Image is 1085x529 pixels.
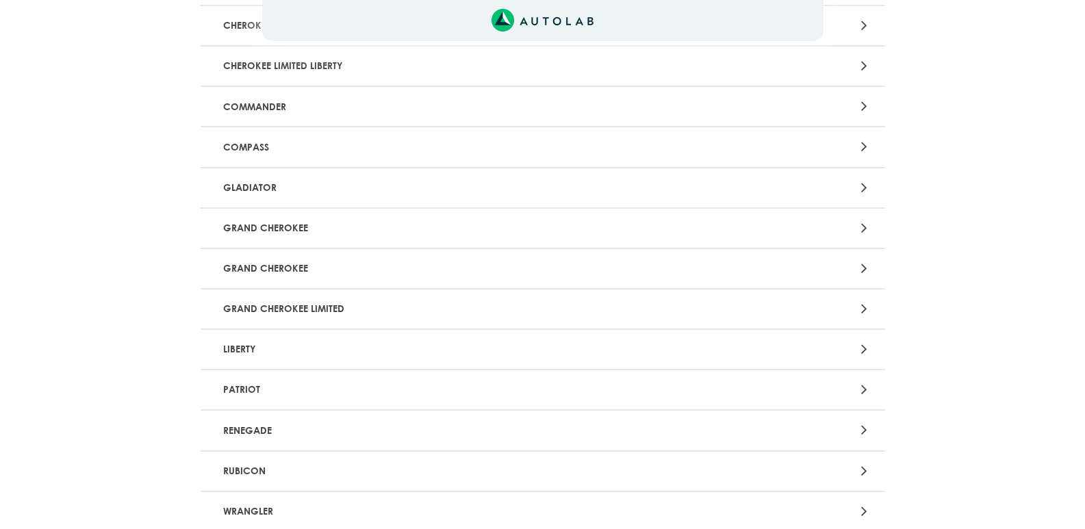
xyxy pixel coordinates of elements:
p: CHEROKEE LIMITED LIBERTY [218,53,644,79]
p: COMMANDER [218,94,644,119]
p: GRAND CHEROKEE [218,216,644,241]
p: LIBERTY [218,337,644,362]
p: PATRIOT [218,377,644,402]
p: GLADIATOR [218,175,644,201]
p: RENEGADE [218,417,644,443]
p: COMPASS [218,134,644,159]
a: Link al sitio de autolab [492,13,593,26]
p: WRANGLER [218,499,644,524]
p: CHEROKEE LIMITED [218,13,644,38]
p: GRAND CHEROKEE LIMITED [218,296,644,322]
p: RUBICON [218,459,644,484]
p: GRAND CHEROKEE [218,256,644,281]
